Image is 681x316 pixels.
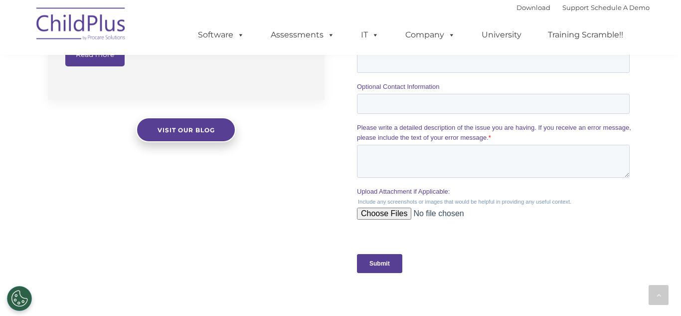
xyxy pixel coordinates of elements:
span: Phone number [139,107,181,114]
a: Software [188,25,254,45]
font: | [516,3,650,11]
a: University [472,25,531,45]
a: Visit our blog [136,117,236,142]
a: Training Scramble!! [538,25,633,45]
a: Download [516,3,550,11]
img: ChildPlus by Procare Solutions [31,0,131,50]
span: Visit our blog [158,126,215,134]
a: Support [562,3,589,11]
button: Cookies Settings [7,286,32,311]
iframe: Chat Widget [517,208,681,316]
a: Schedule A Demo [591,3,650,11]
a: IT [351,25,389,45]
a: Company [395,25,465,45]
span: Last name [139,66,169,73]
a: Assessments [261,25,344,45]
